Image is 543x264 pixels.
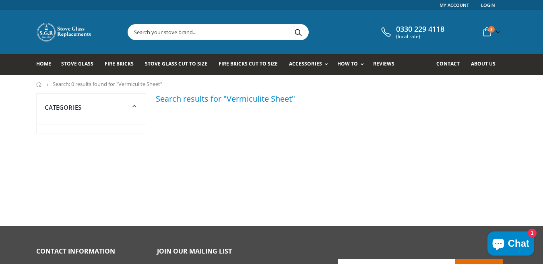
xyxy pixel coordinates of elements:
[157,247,232,256] span: Join our mailing list
[219,54,284,75] a: Fire Bricks Cut To Size
[36,54,57,75] a: Home
[289,60,322,67] span: Accessories
[128,25,398,40] input: Search your stove brand...
[379,25,444,39] a: 0330 229 4118 (local rate)
[105,54,140,75] a: Fire Bricks
[36,82,42,87] a: Home
[488,26,495,33] span: 3
[436,60,460,67] span: Contact
[396,34,444,39] span: (local rate)
[219,60,278,67] span: Fire Bricks Cut To Size
[45,103,82,111] span: Categories
[156,93,295,104] h3: Search results for "Vermiculite Sheet"
[373,60,394,67] span: Reviews
[471,60,496,67] span: About us
[36,247,115,256] span: Contact Information
[471,54,502,75] a: About us
[436,54,466,75] a: Contact
[289,54,332,75] a: Accessories
[396,25,444,34] span: 0330 229 4118
[337,54,368,75] a: How To
[53,80,162,88] span: Search: 0 results found for "Vermiculite Sheet"
[289,25,308,40] button: Search
[145,60,207,67] span: Stove Glass Cut To Size
[337,60,358,67] span: How To
[61,60,93,67] span: Stove Glass
[145,54,213,75] a: Stove Glass Cut To Size
[485,231,537,258] inbox-online-store-chat: Shopify online store chat
[36,60,51,67] span: Home
[480,24,502,40] a: 3
[61,54,99,75] a: Stove Glass
[373,54,401,75] a: Reviews
[36,22,93,42] img: Stove Glass Replacement
[105,60,134,67] span: Fire Bricks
